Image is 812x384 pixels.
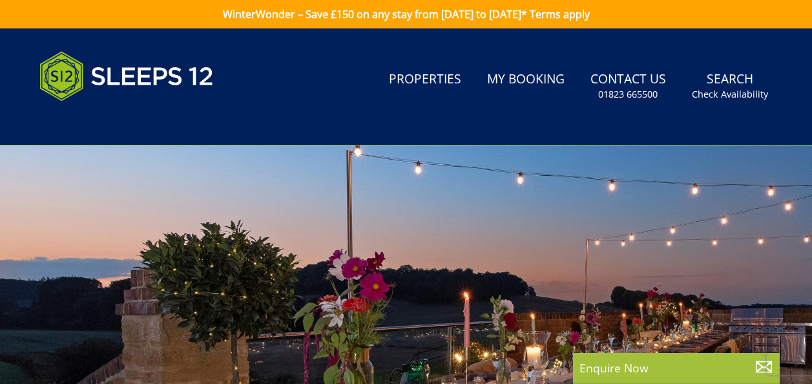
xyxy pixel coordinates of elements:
[598,88,658,101] small: 01823 665500
[384,65,466,94] a: Properties
[585,65,671,107] a: Contact Us01823 665500
[579,359,773,376] p: Enquire Now
[482,65,570,94] a: My Booking
[39,44,214,109] img: Sleeps 12
[687,65,773,107] a: SearchCheck Availability
[692,88,768,101] small: Check Availability
[33,116,169,127] iframe: Customer reviews powered by Trustpilot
